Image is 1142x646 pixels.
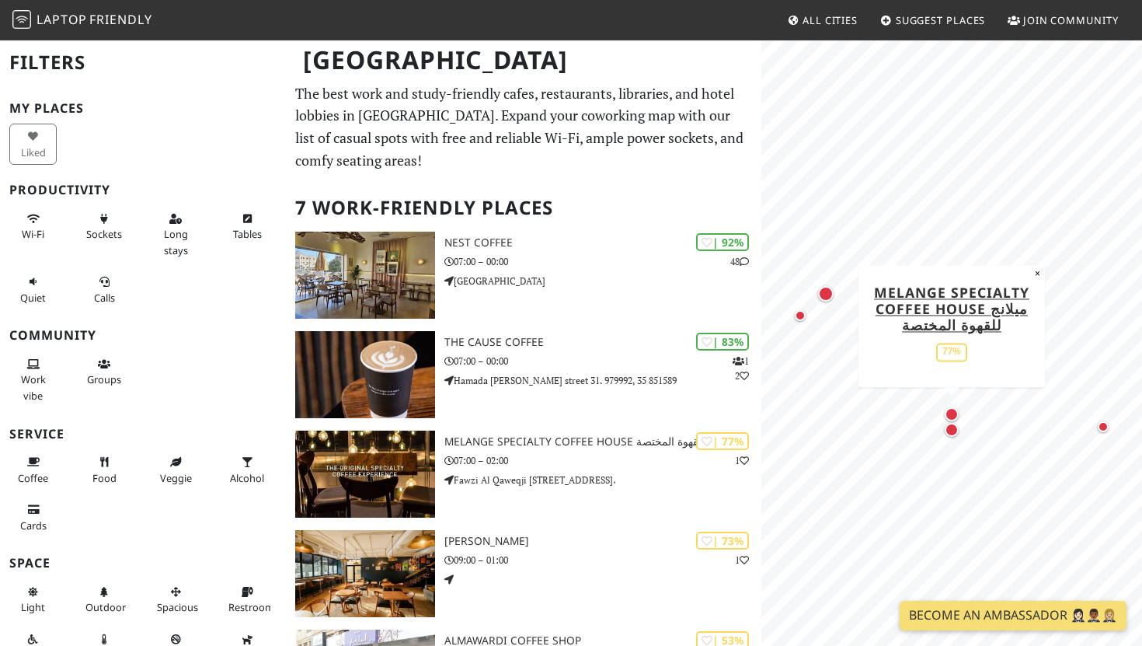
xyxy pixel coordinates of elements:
[89,11,151,28] span: Friendly
[9,427,277,442] h3: Service
[81,269,128,310] button: Calls
[735,553,749,567] p: 1
[233,227,262,241] span: Work-friendly tables
[22,227,44,241] span: Stable Wi-Fi
[1030,265,1045,282] button: Close popup
[21,600,45,614] span: Natural light
[94,291,115,305] span: Video/audio calls
[9,328,277,343] h3: Community
[444,435,761,449] h3: Melange Specialty Coffee House ميلانج للقهوة المختصة
[228,600,274,614] span: Restroom
[164,227,188,257] span: Long stays
[81,206,128,247] button: Sockets
[9,269,57,310] button: Quiet
[286,232,762,319] a: Nest coffee | 92% 48 Nest coffee 07:00 – 00:00 [GEOGRAPHIC_DATA]
[92,471,117,485] span: Food
[444,535,761,548] h3: [PERSON_NAME]
[696,233,749,251] div: | 92%
[803,13,858,27] span: All Cities
[37,11,87,28] span: Laptop
[1001,6,1125,34] a: Join Community
[291,39,759,82] h1: [GEOGRAPHIC_DATA]
[444,236,761,250] h3: Nest coffee
[152,449,200,491] button: Veggie
[9,39,277,86] h2: Filters
[9,579,57,620] button: Light
[286,431,762,518] a: Melange Specialty Coffee House ميلانج للقهوة المختصة | 77% 1 Melange Specialty Coffee House ميلان...
[9,101,277,116] h3: My Places
[444,473,761,487] p: Fawzi Al Qaweqji [STREET_ADDRESS]،
[18,471,48,485] span: Coffee
[696,432,749,450] div: | 77%
[444,354,761,368] p: 07:00 – 00:00
[1094,417,1112,436] div: Map marker
[735,453,749,468] p: 1
[942,420,962,440] div: Map marker
[896,13,986,27] span: Suggest Places
[81,449,128,491] button: Food
[157,600,198,614] span: Spacious
[295,331,435,418] img: The Cause Coffee
[286,530,762,617] a: Majnoon Qahwa - Abdoun | 73% 1 [PERSON_NAME] 09:00 – 01:00
[152,579,200,620] button: Spacious
[224,449,271,491] button: Alcohol
[444,336,761,349] h3: The Cause Coffee
[874,6,992,34] a: Suggest Places
[86,227,122,241] span: Power sockets
[12,10,31,29] img: LaptopFriendly
[874,283,1029,334] a: Melange Specialty Coffee House ميلانج للقهوة المختصة
[444,553,761,567] p: 09:00 – 01:00
[9,351,57,408] button: Work vibe
[1023,13,1119,27] span: Join Community
[942,404,962,424] div: Map marker
[87,372,121,386] span: Group tables
[936,343,967,361] div: 77%
[295,431,435,518] img: Melange Specialty Coffee House ميلانج للقهوة المختصة
[9,183,277,197] h3: Productivity
[295,232,435,319] img: Nest coffee
[286,331,762,418] a: The Cause Coffee | 83% 12 The Cause Coffee 07:00 – 00:00 Hamada [PERSON_NAME] street 31. 979992, ...
[791,306,809,325] div: Map marker
[160,471,192,485] span: Veggie
[9,449,57,491] button: Coffee
[81,579,128,620] button: Outdoor
[696,532,749,550] div: | 73%
[815,283,837,305] div: Map marker
[20,519,47,533] span: Credit cards
[781,6,864,34] a: All Cities
[295,184,753,232] h2: 7 Work-Friendly Places
[444,373,761,388] p: Hamada [PERSON_NAME] street 31. 979992, 35 851589
[444,254,761,269] p: 07:00 – 00:00
[444,453,761,468] p: 07:00 – 02:00
[295,530,435,617] img: Majnoon Qahwa - Abdoun
[81,351,128,393] button: Groups
[9,556,277,571] h3: Space
[224,579,271,620] button: Restroom
[9,206,57,247] button: Wi-Fi
[224,206,271,247] button: Tables
[230,471,264,485] span: Alcohol
[730,254,749,269] p: 48
[444,274,761,288] p: [GEOGRAPHIC_DATA]
[733,354,749,383] p: 1 2
[20,291,46,305] span: Quiet
[9,497,57,538] button: Cards
[12,7,152,34] a: LaptopFriendly LaptopFriendly
[295,82,753,172] p: The best work and study-friendly cafes, restaurants, libraries, and hotel lobbies in [GEOGRAPHIC_...
[152,206,200,263] button: Long stays
[85,600,126,614] span: Outdoor area
[696,333,749,351] div: | 83%
[21,372,46,402] span: People working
